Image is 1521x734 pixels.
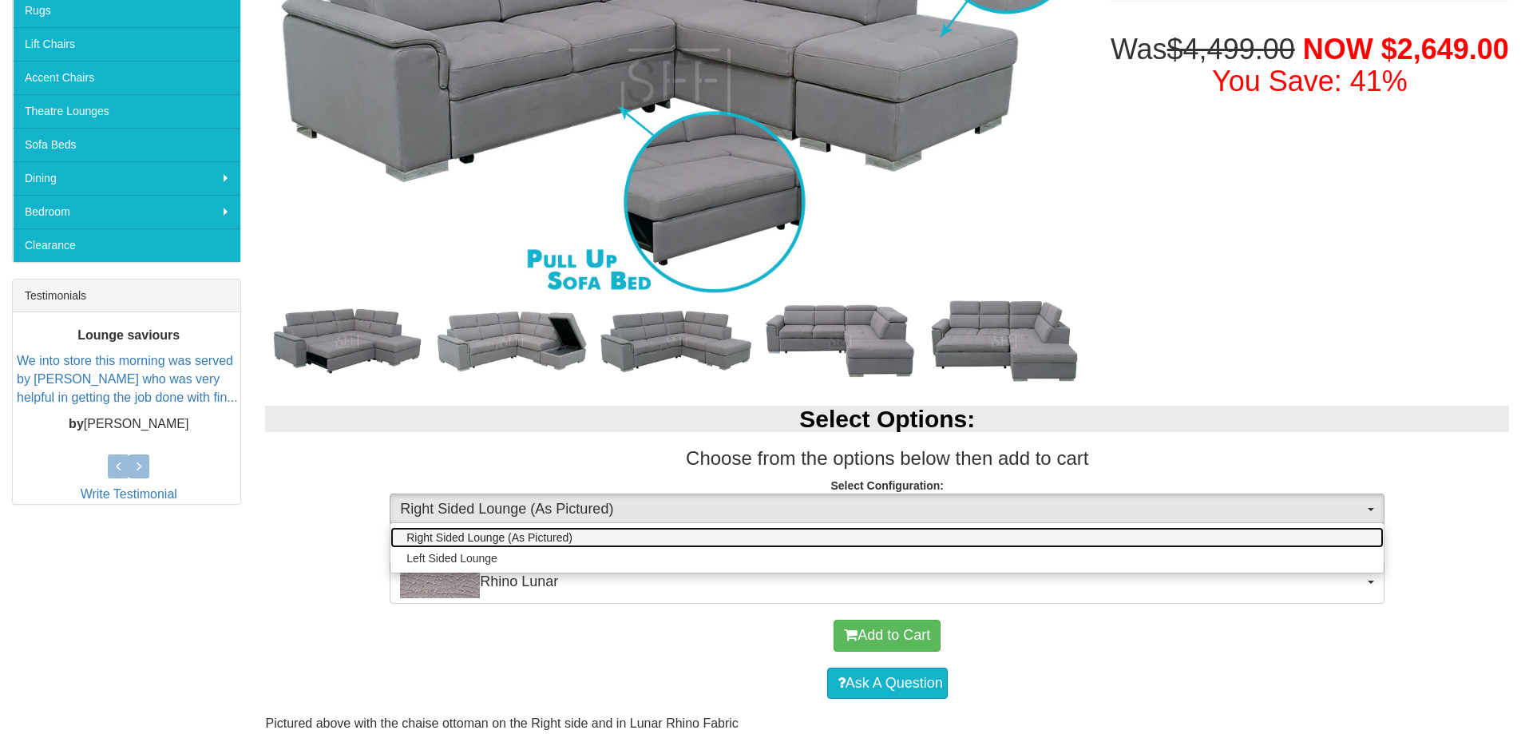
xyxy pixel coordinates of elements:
a: Accent Chairs [13,61,240,94]
span: Left Sided Lounge [406,550,497,566]
a: Dining [13,161,240,195]
b: Lounge saviours [77,328,180,342]
button: Right Sided Lounge (As Pictured) [390,494,1384,526]
p: [PERSON_NAME] [17,415,240,434]
h3: Choose from the options below then add to cart [265,448,1509,469]
strong: Select Configuration: [830,479,944,492]
b: by [69,417,84,430]
button: Rhino LunarRhino Lunar [390,561,1384,604]
button: Add to Cart [834,620,941,652]
span: NOW $2,649.00 [1303,33,1509,65]
h1: Was [1111,34,1509,97]
span: Right Sided Lounge (As Pictured) [400,499,1364,520]
a: Ask A Question [827,668,948,700]
a: Lift Chairs [13,27,240,61]
span: Rhino Lunar [400,566,1364,598]
img: Rhino Lunar [400,566,480,598]
a: Clearance [13,228,240,262]
a: Write Testimonial [81,487,177,501]
a: We into store this morning was served by [PERSON_NAME] who was very helpful in getting the job do... [17,354,238,404]
a: Theatre Lounges [13,94,240,128]
font: You Save: 41% [1212,65,1408,97]
b: Select Options: [799,406,975,432]
span: Right Sided Lounge (As Pictured) [406,530,572,546]
del: $4,499.00 [1167,33,1295,65]
a: Sofa Beds [13,128,240,161]
div: Testimonials [13,280,240,312]
a: Bedroom [13,195,240,228]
